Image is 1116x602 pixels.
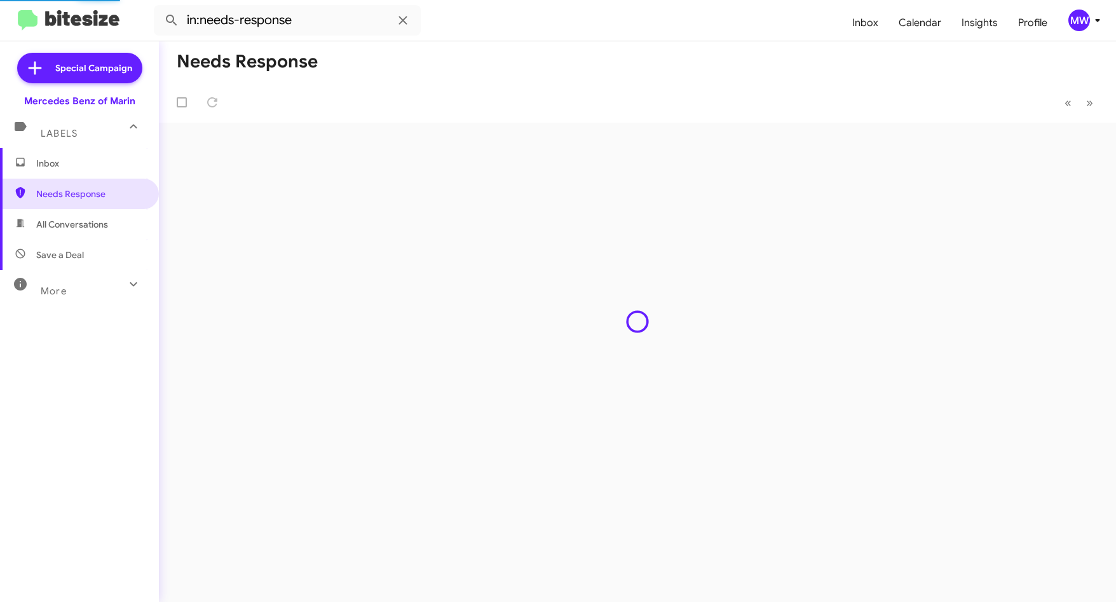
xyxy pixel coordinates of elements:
span: Labels [41,128,78,139]
div: MW [1068,10,1090,31]
h1: Needs Response [177,51,318,72]
span: More [41,285,67,297]
a: Insights [951,4,1008,41]
span: All Conversations [36,218,108,231]
span: Special Campaign [55,62,132,74]
span: « [1065,95,1072,111]
button: Next [1079,90,1101,116]
input: Search [154,5,421,36]
nav: Page navigation example [1058,90,1101,116]
span: Save a Deal [36,249,84,261]
a: Special Campaign [17,53,142,83]
a: Inbox [842,4,888,41]
span: Needs Response [36,188,144,200]
button: Previous [1057,90,1079,116]
a: Calendar [888,4,951,41]
span: » [1086,95,1093,111]
button: MW [1058,10,1102,31]
span: Inbox [36,157,144,170]
a: Profile [1008,4,1058,41]
div: Mercedes Benz of Marin [24,95,135,107]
